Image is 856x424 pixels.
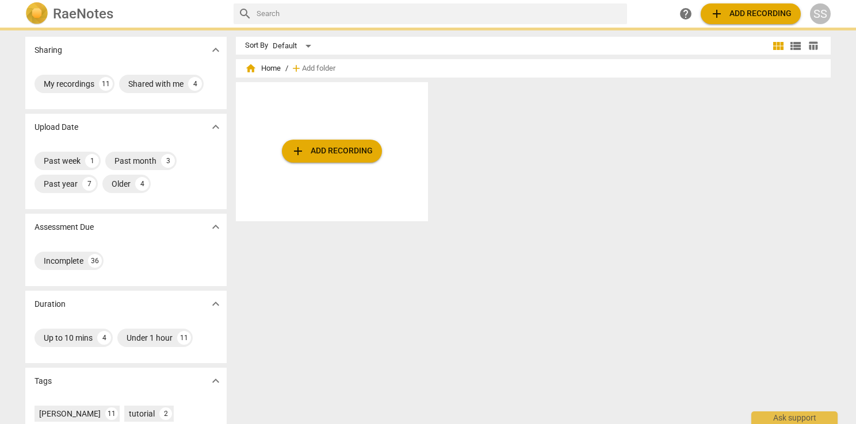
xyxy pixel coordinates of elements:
div: Older [112,178,131,190]
div: Past year [44,178,78,190]
button: Show more [207,372,224,390]
div: Default [273,37,315,55]
button: List view [787,37,804,55]
div: Sort By [245,41,268,50]
div: 2 [159,407,172,420]
span: Home [245,63,281,74]
button: Tile view [770,37,787,55]
div: 11 [99,77,113,91]
button: Show more [207,218,224,236]
button: Upload [282,140,382,163]
a: LogoRaeNotes [25,2,224,25]
span: / [285,64,288,73]
input: Search [257,5,622,23]
button: SS [810,3,831,24]
div: 4 [97,331,111,345]
p: Sharing [35,44,62,56]
span: view_list [789,39,803,53]
p: Assessment Due [35,221,94,233]
div: [PERSON_NAME] [39,408,101,419]
div: Incomplete [44,255,83,267]
span: table_chart [808,40,819,51]
div: 4 [135,177,149,191]
span: Add recording [291,144,373,158]
button: Upload [701,3,801,24]
img: Logo [25,2,48,25]
span: expand_more [209,43,223,57]
div: Up to 10 mins [44,332,93,344]
div: 3 [161,154,175,168]
a: Help [675,3,696,24]
span: Add folder [302,64,335,73]
div: 36 [88,254,102,268]
p: Tags [35,375,52,387]
div: My recordings [44,78,94,90]
p: Upload Date [35,121,78,133]
button: Show more [207,295,224,313]
div: 4 [188,77,202,91]
span: expand_more [209,297,223,311]
div: 7 [82,177,96,191]
span: search [238,7,252,21]
span: expand_more [209,220,223,234]
div: 11 [105,407,118,420]
span: expand_more [209,374,223,388]
span: add [710,7,724,21]
span: view_module [771,39,785,53]
div: Past week [44,155,81,167]
span: add [291,63,302,74]
div: Past month [114,155,156,167]
h2: RaeNotes [53,6,113,22]
div: tutorial [129,408,155,419]
span: expand_more [209,120,223,134]
div: Shared with me [128,78,184,90]
div: 11 [177,331,191,345]
p: Duration [35,298,66,310]
div: Under 1 hour [127,332,173,344]
button: Table view [804,37,821,55]
span: help [679,7,693,21]
span: Add recording [710,7,792,21]
button: Show more [207,118,224,136]
span: add [291,144,305,158]
button: Show more [207,41,224,59]
div: Ask support [751,411,838,424]
div: 1 [85,154,99,168]
span: home [245,63,257,74]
